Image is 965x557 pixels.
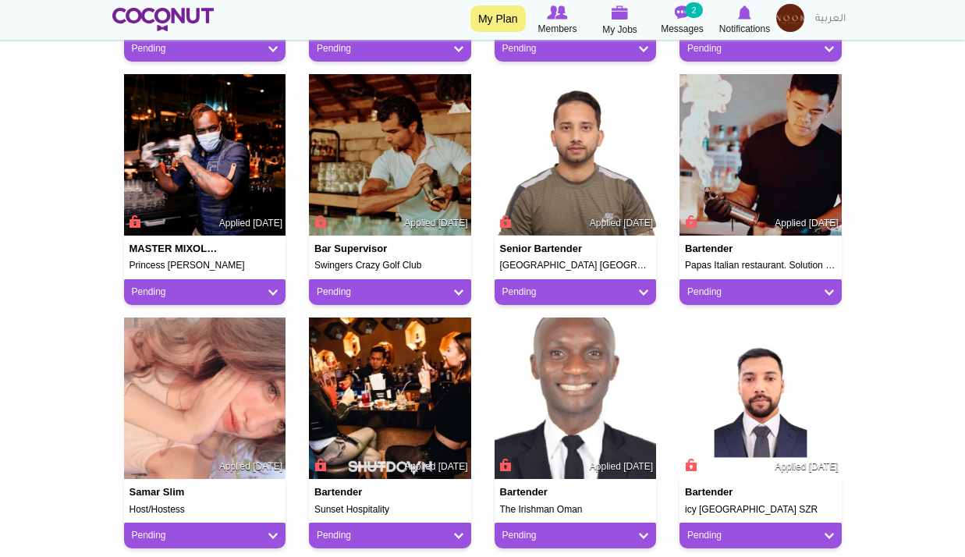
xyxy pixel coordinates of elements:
[132,286,279,299] a: Pending
[129,243,220,254] h4: MASTER MIXOLOGIST GOOD SPIRITS AT SEA
[500,505,651,515] h5: The Irishman Oman
[129,261,281,271] h5: Princess [PERSON_NAME]
[132,529,279,542] a: Pending
[612,5,629,20] img: My Jobs
[132,42,279,55] a: Pending
[602,22,637,37] span: My Jobs
[312,457,326,473] span: Connect to Unlock the Profile
[314,243,405,254] h4: Bar Supervisor
[685,2,702,18] small: 2
[495,318,657,480] img: Nelson Mboya's picture
[314,487,405,498] h4: Bartender
[589,4,651,37] a: My Jobs My Jobs
[679,74,842,236] img: Bonjovy Pulongbarit's picture
[527,4,589,37] a: Browse Members Members
[495,74,657,236] img: Mukesh Shaw's picture
[129,505,281,515] h5: Host/Hostess
[685,261,836,271] h5: Papas Italian restaurant. Solution Group
[738,5,751,20] img: Notifications
[687,42,834,55] a: Pending
[547,5,567,20] img: Browse Members
[314,505,466,515] h5: Sunset Hospitality
[685,505,836,515] h5: icy [GEOGRAPHIC_DATA] SZR
[661,21,704,37] span: Messages
[309,318,471,480] img: sonny ayo's picture
[719,21,770,37] span: Notifications
[502,286,649,299] a: Pending
[470,5,526,32] a: My Plan
[714,4,776,37] a: Notifications Notifications
[500,487,591,498] h4: Bartender
[309,74,471,236] img: Khaled Orabi's picture
[312,214,326,229] span: Connect to Unlock the Profile
[502,42,649,55] a: Pending
[317,529,463,542] a: Pending
[807,4,853,35] a: العربية
[675,5,690,20] img: Messages
[317,286,463,299] a: Pending
[129,487,220,498] h4: Samar Slim
[124,74,286,236] img: shawn merson's picture
[651,4,714,37] a: Messages Messages 2
[502,529,649,542] a: Pending
[498,214,512,229] span: Connect to Unlock the Profile
[127,214,141,229] span: Connect to Unlock the Profile
[683,457,697,473] span: Connect to Unlock the Profile
[314,261,466,271] h5: Swingers Crazy Golf Club
[124,318,286,480] img: Samar Slim's picture
[537,21,577,37] span: Members
[500,243,591,254] h4: Senior Bartender
[500,261,651,271] h5: [GEOGRAPHIC_DATA] [GEOGRAPHIC_DATA]
[685,487,775,498] h4: Bartender
[683,214,697,229] span: Connect to Unlock the Profile
[685,243,775,254] h4: Bartender
[317,42,463,55] a: Pending
[498,457,512,473] span: Connect to Unlock the Profile
[687,286,834,299] a: Pending
[687,529,834,542] a: Pending
[679,318,842,480] img: Md Mozammel Haque's picture
[112,8,215,31] img: Home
